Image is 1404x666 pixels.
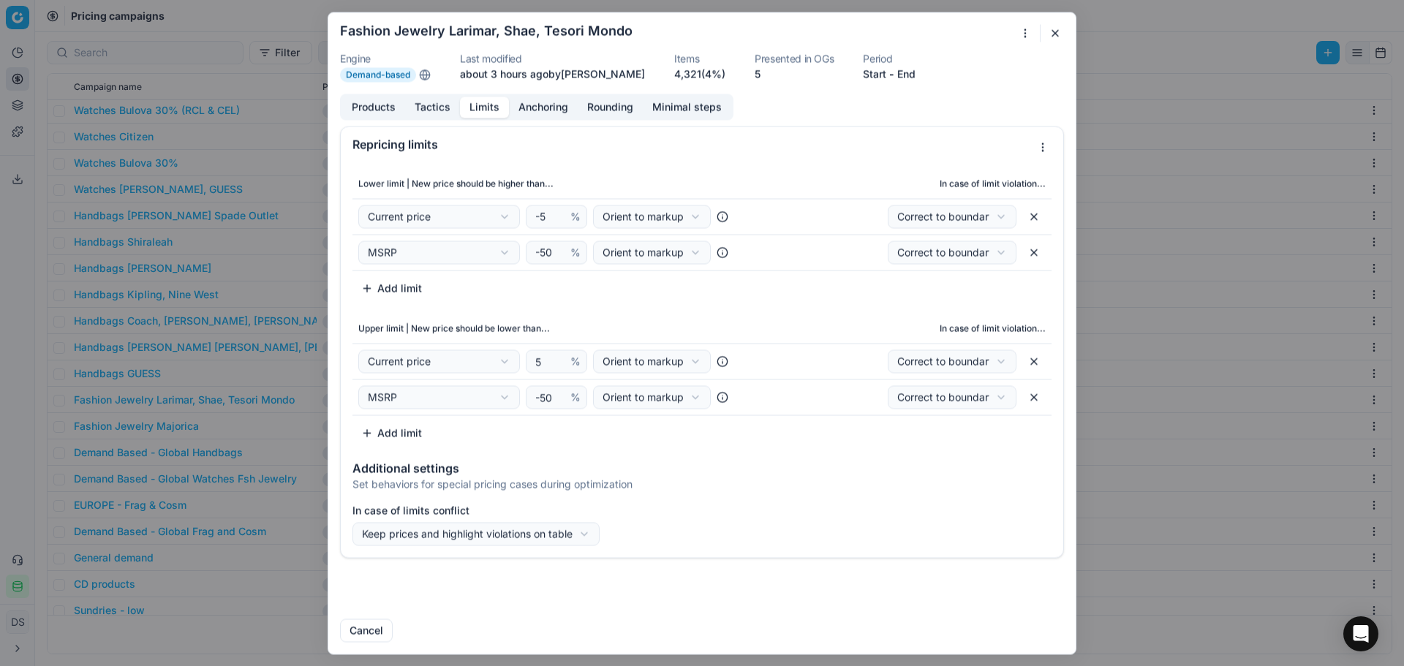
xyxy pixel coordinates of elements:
[889,67,894,81] span: -
[755,67,760,81] button: 5
[643,97,731,118] button: Minimal steps
[897,67,916,81] button: End
[570,209,581,224] span: %
[509,97,578,118] button: Anchoring
[352,276,431,300] button: Add limit
[755,53,834,64] dt: Presented in OGs
[863,67,886,81] button: Start
[340,618,393,642] button: Cancel
[340,67,416,82] span: Demand-based
[352,477,1052,491] div: Set behaviors for special pricing cases during optimization
[352,138,1031,150] div: Repricing limits
[352,503,1052,518] label: In case of limits conflict
[352,462,1052,474] div: Additional settings
[460,97,509,118] button: Limits
[760,169,1052,198] th: In case of limit violation...
[352,169,760,198] th: Lower limit | New price should be higher than...
[578,97,643,118] button: Rounding
[570,354,581,368] span: %
[352,314,760,344] th: Upper limit | New price should be lower than...
[760,314,1052,344] th: In case of limit violation...
[405,97,460,118] button: Tactics
[460,53,645,64] dt: Last modified
[570,390,581,404] span: %
[674,67,725,81] a: 4,321(4%)
[340,24,633,37] h2: Fashion Jewelry Larimar, Shae, Tesori Mondo
[674,53,725,64] dt: Items
[863,53,916,64] dt: Period
[570,245,581,260] span: %
[342,97,405,118] button: Products
[340,53,431,64] dt: Engine
[460,67,645,80] span: about 3 hours ago by [PERSON_NAME]
[352,421,431,444] button: Add limit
